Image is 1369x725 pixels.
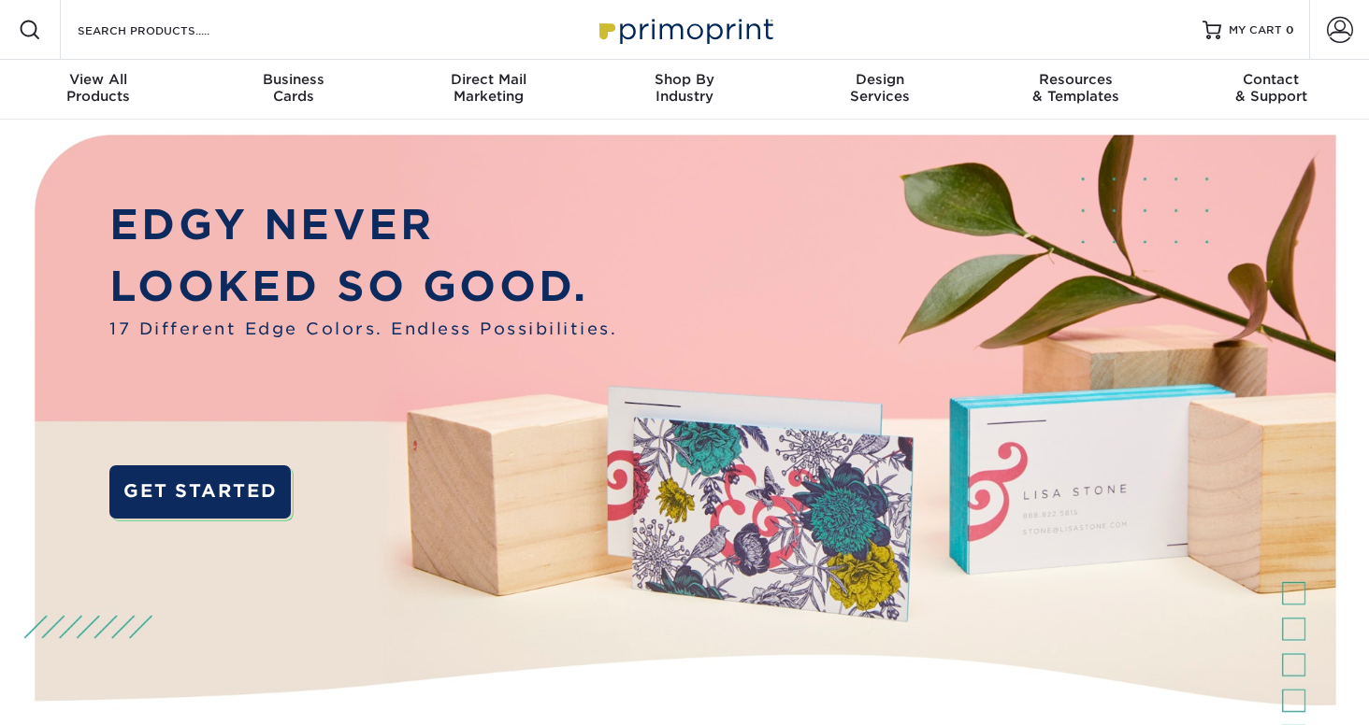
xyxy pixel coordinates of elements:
a: Shop ByIndustry [586,60,782,120]
a: DesignServices [783,60,978,120]
p: LOOKED SO GOOD. [109,256,617,318]
a: Contact& Support [1174,60,1369,120]
div: & Support [1174,71,1369,105]
div: Cards [195,71,391,105]
div: Industry [586,71,782,105]
span: Resources [978,71,1174,88]
span: Design [783,71,978,88]
p: EDGY NEVER [109,194,617,256]
a: BusinessCards [195,60,391,120]
div: Services [783,71,978,105]
a: Resources& Templates [978,60,1174,120]
span: Contact [1174,71,1369,88]
span: 17 Different Edge Colors. Endless Possibilities. [109,317,617,341]
a: GET STARTED [109,465,291,519]
div: & Templates [978,71,1174,105]
div: Marketing [391,71,586,105]
span: Business [195,71,391,88]
span: MY CART [1229,22,1282,38]
input: SEARCH PRODUCTS..... [76,19,258,41]
span: Direct Mail [391,71,586,88]
img: Primoprint [591,9,778,50]
span: Shop By [586,71,782,88]
span: 0 [1286,23,1294,36]
a: Direct MailMarketing [391,60,586,120]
